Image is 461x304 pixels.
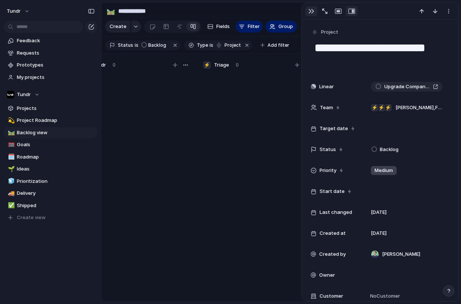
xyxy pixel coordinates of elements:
[17,37,95,44] span: Feedback
[17,178,95,185] span: Prioritization
[371,209,387,216] span: [DATE]
[17,202,95,209] span: Shipped
[320,230,346,237] span: Created at
[17,165,95,173] span: Ideas
[321,28,338,36] span: Project
[320,104,333,111] span: Team
[320,167,336,174] span: Priority
[396,104,443,111] span: [PERSON_NAME] , Friedays , Product & Design
[197,42,208,49] span: Type
[4,127,97,138] a: 🛤️Backlog view
[113,61,116,69] span: 0
[17,141,95,148] span: Goals
[110,23,126,30] span: Create
[214,41,242,49] button: project
[4,103,97,114] a: Projects
[8,141,13,149] div: 🥅
[378,104,385,111] div: ⚡
[7,165,14,173] button: 🌱
[8,201,13,210] div: ✅
[278,23,293,30] span: Group
[320,188,345,195] span: Start date
[7,141,14,148] button: 🥅
[382,251,420,258] span: [PERSON_NAME]
[310,27,341,38] button: Project
[139,41,171,49] button: Backlog
[17,49,95,57] span: Requests
[4,89,97,100] button: Tundr
[8,189,13,198] div: 🚚
[7,202,14,209] button: ✅
[208,41,215,49] button: is
[216,23,230,30] span: Fields
[8,153,13,161] div: 🗓️
[320,292,343,300] span: Customer
[17,61,95,69] span: Prototypes
[320,125,348,132] span: Target date
[204,21,233,33] button: Fields
[4,139,97,150] a: 🥅Goals
[368,292,400,300] span: No Customer
[236,61,239,69] span: 0
[7,178,14,185] button: 🧊
[135,42,138,49] span: is
[320,209,352,216] span: Last changed
[17,214,46,221] span: Create view
[17,129,95,136] span: Backlog view
[4,176,97,187] a: 🧊Prioritization
[17,190,95,197] span: Delivery
[17,105,95,112] span: Projects
[4,151,97,163] a: 🗓️Roadmap
[7,117,14,124] button: 💫
[17,117,95,124] span: Project Roadmap
[4,59,97,71] a: Prototypes
[266,21,297,33] button: Group
[268,42,289,49] span: Add filter
[4,200,97,211] a: ✅Shipped
[4,47,97,59] a: Requests
[371,82,443,92] a: Upgrade Companies Piano
[105,5,117,17] button: 🛤️
[7,129,14,136] button: 🛤️
[4,212,97,223] button: Create view
[236,21,263,33] button: Filter
[319,251,346,258] span: Created by
[371,104,378,111] div: ⚡
[319,83,334,90] span: Linear
[17,153,95,161] span: Roadmap
[7,190,14,197] button: 🚚
[17,91,31,98] span: Tundr
[4,115,97,126] a: 💫Project Roadmap
[4,35,97,46] a: Feedback
[384,104,392,111] div: ⚡
[256,40,294,50] button: Add filter
[8,165,13,174] div: 🌱
[4,188,97,199] a: 🚚Delivery
[210,42,213,49] span: is
[203,61,211,69] div: ⚡
[222,42,241,49] span: project
[4,163,97,175] div: 🌱Ideas
[320,146,336,153] span: Status
[380,146,399,153] span: Backlog
[4,72,97,83] a: My projects
[118,42,133,49] span: Status
[3,5,34,17] button: Tundr
[8,116,13,125] div: 💫
[8,177,13,185] div: 🧊
[214,61,229,69] span: Triage
[248,23,260,30] span: Filter
[107,6,115,16] div: 🛤️
[7,7,21,15] span: Tundr
[371,230,387,237] span: [DATE]
[105,21,130,33] button: Create
[17,74,95,81] span: My projects
[375,167,393,174] span: Medium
